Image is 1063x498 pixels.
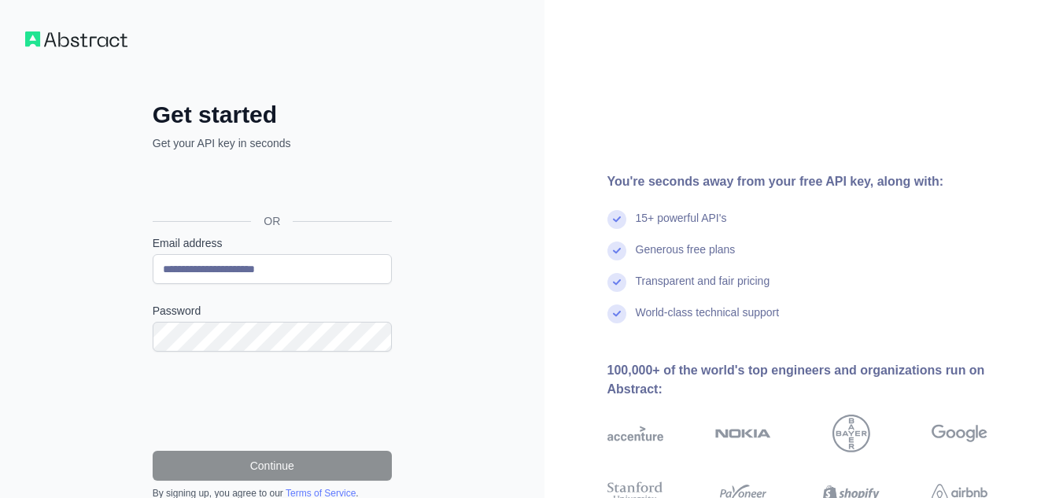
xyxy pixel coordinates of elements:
[607,361,1039,399] div: 100,000+ of the world's top engineers and organizations run on Abstract:
[636,210,727,242] div: 15+ powerful API's
[153,135,392,151] p: Get your API key in seconds
[636,273,770,304] div: Transparent and fair pricing
[153,371,392,432] iframe: reCAPTCHA
[25,31,127,47] img: Workflow
[636,242,736,273] div: Generous free plans
[153,235,392,251] label: Email address
[636,304,780,336] div: World-class technical support
[607,304,626,323] img: check mark
[607,242,626,260] img: check mark
[251,213,293,229] span: OR
[715,415,771,452] img: nokia
[832,415,870,452] img: bayer
[607,210,626,229] img: check mark
[932,415,987,452] img: google
[607,415,663,452] img: accenture
[153,101,392,129] h2: Get started
[153,303,392,319] label: Password
[607,273,626,292] img: check mark
[607,172,1039,191] div: You're seconds away from your free API key, along with:
[145,168,397,203] iframe: Sign in with Google Button
[153,451,392,481] button: Continue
